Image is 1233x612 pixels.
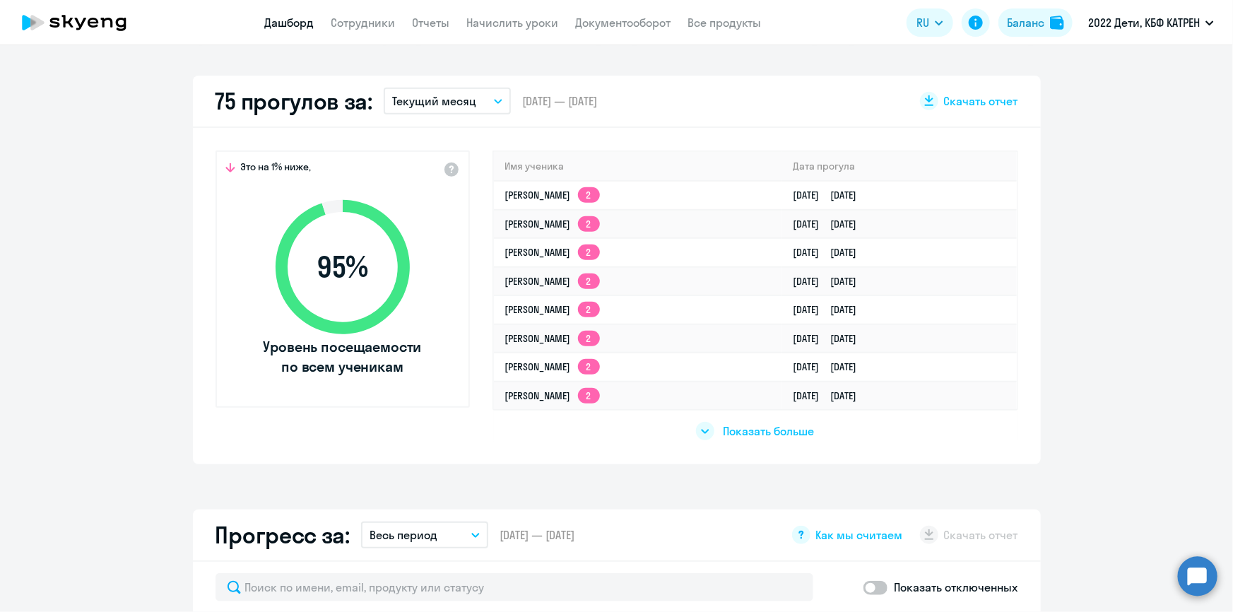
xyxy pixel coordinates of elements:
[1050,16,1064,30] img: balance
[781,152,1016,181] th: Дата прогула
[576,16,671,30] a: Документооборот
[361,522,488,548] button: Весь период
[216,573,813,601] input: Поиск по имени, email, продукту или статусу
[578,273,600,289] app-skyeng-badge: 2
[1088,14,1200,31] p: 2022 Дети, КБФ КАТРЕН
[505,303,600,316] a: [PERSON_NAME]2
[522,93,597,109] span: [DATE] — [DATE]
[216,87,373,115] h2: 75 прогулов за:
[467,16,559,30] a: Начислить уроки
[907,8,953,37] button: RU
[216,521,350,549] h2: Прогресс за:
[1081,6,1221,40] button: 2022 Дети, КБФ КАТРЕН
[793,246,868,259] a: [DATE][DATE]
[578,388,600,404] app-skyeng-badge: 2
[578,331,600,346] app-skyeng-badge: 2
[505,189,600,201] a: [PERSON_NAME]2
[505,218,600,230] a: [PERSON_NAME]2
[494,152,782,181] th: Имя ученика
[793,189,868,201] a: [DATE][DATE]
[895,579,1018,596] p: Показать отключенных
[505,275,600,288] a: [PERSON_NAME]2
[793,275,868,288] a: [DATE][DATE]
[505,332,600,345] a: [PERSON_NAME]2
[500,527,574,543] span: [DATE] — [DATE]
[916,14,929,31] span: RU
[505,389,600,402] a: [PERSON_NAME]2
[793,218,868,230] a: [DATE][DATE]
[793,360,868,373] a: [DATE][DATE]
[261,250,424,284] span: 95 %
[384,88,511,114] button: Текущий месяц
[331,16,396,30] a: Сотрудники
[241,160,312,177] span: Это на 1% ниже,
[392,93,476,110] p: Текущий месяц
[265,16,314,30] a: Дашборд
[578,187,600,203] app-skyeng-badge: 2
[688,16,762,30] a: Все продукты
[261,337,424,377] span: Уровень посещаемости по всем ученикам
[998,8,1073,37] button: Балансbalance
[723,423,814,439] span: Показать больше
[793,332,868,345] a: [DATE][DATE]
[944,93,1018,109] span: Скачать отчет
[505,360,600,373] a: [PERSON_NAME]2
[1007,14,1044,31] div: Баланс
[578,216,600,232] app-skyeng-badge: 2
[578,302,600,317] app-skyeng-badge: 2
[793,389,868,402] a: [DATE][DATE]
[578,359,600,375] app-skyeng-badge: 2
[505,246,600,259] a: [PERSON_NAME]2
[578,245,600,260] app-skyeng-badge: 2
[370,526,437,543] p: Весь период
[413,16,450,30] a: Отчеты
[816,527,903,543] span: Как мы считаем
[793,303,868,316] a: [DATE][DATE]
